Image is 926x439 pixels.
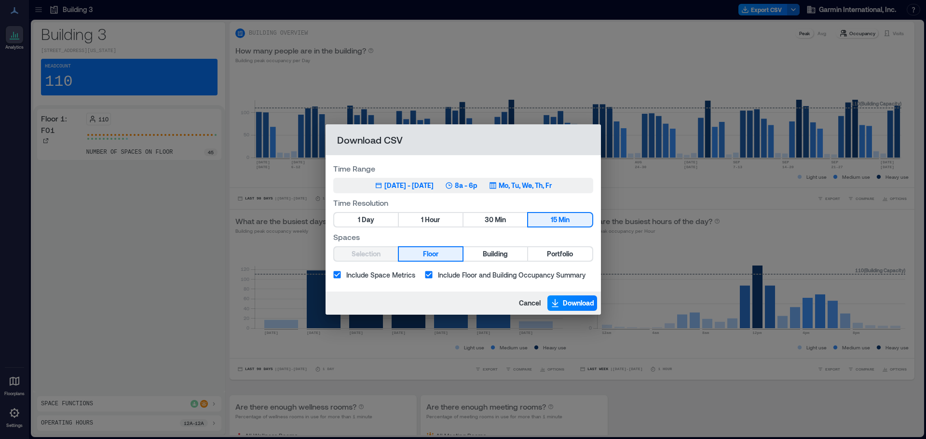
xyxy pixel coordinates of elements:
span: 15 [551,214,557,226]
div: [DATE] - [DATE] [384,181,434,190]
span: Hour [425,214,440,226]
button: Portfolio [528,247,592,261]
p: 8a - 6p [455,181,477,190]
h2: Download CSV [326,124,601,155]
span: Building [483,248,508,260]
button: [DATE] - [DATE]8a - 6pMo, Tu, We, Th, Fr [333,178,593,193]
button: 15 Min [528,213,592,226]
button: 1 Hour [399,213,463,226]
span: 30 [485,214,493,226]
button: Download [547,295,597,311]
label: Spaces [333,231,593,242]
span: Floor [423,248,438,260]
span: Min [495,214,506,226]
button: 30 Min [463,213,527,226]
p: Mo, Tu, We, Th, Fr [499,181,552,190]
span: 1 [421,214,423,226]
button: 1 Day [334,213,398,226]
button: Cancel [516,295,544,311]
span: Day [362,214,374,226]
span: Download [563,298,594,308]
span: Min [558,214,570,226]
span: Cancel [519,298,541,308]
span: 1 [358,214,360,226]
span: Include Space Metrics [346,270,415,280]
span: Portfolio [547,248,573,260]
label: Time Range [333,163,593,174]
button: Floor [399,247,463,261]
button: Building [463,247,527,261]
label: Time Resolution [333,197,593,208]
span: Include Floor and Building Occupancy Summary [438,270,586,280]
